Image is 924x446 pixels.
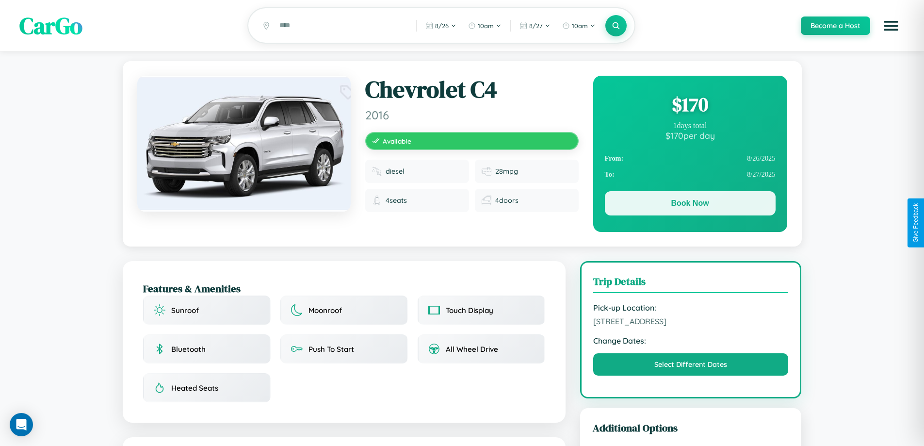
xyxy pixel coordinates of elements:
span: 8 / 26 [435,22,449,30]
button: 8/26 [421,18,461,33]
div: Open Intercom Messenger [10,413,33,436]
button: Become a Host [801,17,870,35]
span: Touch Display [446,306,493,315]
h2: Features & Amenities [143,281,545,296]
h3: Additional Options [593,421,789,435]
span: Heated Seats [171,383,218,393]
span: 4 seats [386,196,407,205]
h3: Trip Details [593,274,789,293]
button: Select Different Dates [593,353,789,376]
button: Open menu [877,12,905,39]
span: Sunroof [171,306,199,315]
img: Seats [372,196,382,205]
img: Fuel efficiency [482,166,491,176]
div: Give Feedback [912,203,919,243]
strong: Change Dates: [593,336,789,346]
img: Fuel type [372,166,382,176]
strong: To: [605,170,615,179]
div: $ 170 per day [605,130,776,141]
span: All Wheel Drive [446,345,498,354]
button: 8/27 [515,18,555,33]
span: 10am [478,22,494,30]
h1: Chevrolet C4 [365,76,579,104]
span: Available [383,137,411,145]
button: Book Now [605,191,776,215]
button: 10am [463,18,506,33]
span: diesel [386,167,405,176]
span: 10am [572,22,588,30]
span: Moonroof [308,306,342,315]
span: [STREET_ADDRESS] [593,316,789,326]
img: Chevrolet C4 2016 [137,76,351,212]
span: Bluetooth [171,345,206,354]
span: Push To Start [308,345,354,354]
div: 1 days total [605,121,776,130]
strong: From: [605,154,624,163]
strong: Pick-up Location: [593,303,789,313]
span: 8 / 27 [529,22,543,30]
button: 10am [557,18,600,33]
div: $ 170 [605,91,776,117]
div: 8 / 26 / 2025 [605,150,776,166]
span: CarGo [19,10,82,42]
span: 28 mpg [495,167,518,176]
img: Doors [482,196,491,205]
div: 8 / 27 / 2025 [605,166,776,182]
span: 4 doors [495,196,519,205]
span: 2016 [365,108,579,122]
